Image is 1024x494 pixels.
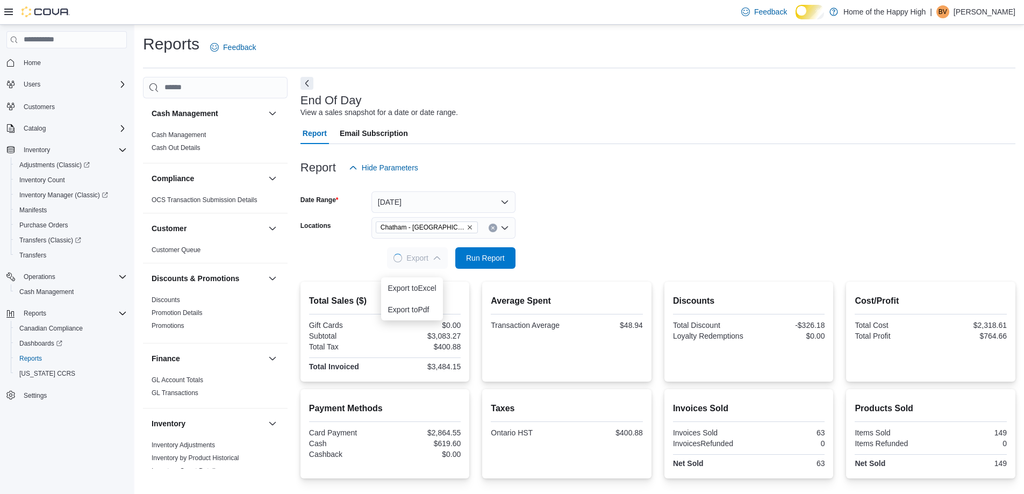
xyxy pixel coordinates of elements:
[855,321,928,330] div: Total Cost
[11,188,131,203] a: Inventory Manager (Classic)
[2,388,131,403] button: Settings
[15,285,78,298] a: Cash Management
[345,157,423,178] button: Hide Parameters
[309,450,383,459] div: Cashback
[751,332,825,340] div: $0.00
[266,272,279,285] button: Discounts & Promotions
[15,367,127,380] span: Washington CCRS
[362,162,418,173] span: Hide Parameters
[15,174,127,187] span: Inventory Count
[143,374,288,408] div: Finance
[152,296,180,304] span: Discounts
[19,144,127,156] span: Inventory
[152,467,219,475] span: Inventory Count Details
[933,332,1007,340] div: $764.66
[393,247,441,269] span: Export
[152,321,184,330] span: Promotions
[15,189,112,202] a: Inventory Manager (Classic)
[19,99,127,113] span: Customers
[300,107,458,118] div: View a sales snapshot for a date or date range.
[19,122,127,135] span: Catalog
[11,366,131,381] button: [US_STATE] CCRS
[152,418,185,429] h3: Inventory
[152,144,200,152] span: Cash Out Details
[466,253,505,263] span: Run Report
[11,351,131,366] button: Reports
[796,5,824,19] input: Dark Mode
[19,339,62,348] span: Dashboards
[19,221,68,230] span: Purchase Orders
[15,249,51,262] a: Transfers
[15,159,94,171] a: Adjustments (Classic)
[143,33,199,55] h1: Reports
[24,80,40,89] span: Users
[2,121,131,136] button: Catalog
[500,224,509,232] button: Open list of options
[19,122,50,135] button: Catalog
[855,332,928,340] div: Total Profit
[309,362,359,371] strong: Total Invoiced
[152,144,200,152] a: Cash Out Details
[855,428,928,437] div: Items Sold
[673,402,825,415] h2: Invoices Sold
[19,389,51,402] a: Settings
[152,309,203,317] a: Promotion Details
[152,441,215,449] a: Inventory Adjustments
[387,247,447,269] button: LoadingExport
[491,402,643,415] h2: Taxes
[467,224,473,231] button: Remove Chatham - St. Clair Street - Fire & Flower from selection in this group
[855,459,885,468] strong: Net Sold
[19,78,127,91] span: Users
[19,270,60,283] button: Operations
[15,285,127,298] span: Cash Management
[19,78,45,91] button: Users
[673,459,704,468] strong: Net Sold
[19,56,45,69] a: Home
[143,293,288,343] div: Discounts & Promotions
[152,322,184,330] a: Promotions
[933,428,1007,437] div: 149
[309,321,383,330] div: Gift Cards
[19,270,127,283] span: Operations
[751,439,825,448] div: 0
[152,389,198,397] span: GL Transactions
[19,161,90,169] span: Adjustments (Classic)
[11,233,131,248] a: Transfers (Classic)
[340,123,408,144] span: Email Subscription
[387,362,461,371] div: $3,484.15
[19,56,127,69] span: Home
[309,439,383,448] div: Cash
[309,428,383,437] div: Card Payment
[300,77,313,90] button: Next
[19,144,54,156] button: Inventory
[11,321,131,336] button: Canadian Compliance
[371,191,515,213] button: [DATE]
[19,369,75,378] span: [US_STATE] CCRS
[152,454,239,462] a: Inventory by Product Historical
[751,428,825,437] div: 63
[6,51,127,431] nav: Complex example
[381,222,464,233] span: Chatham - [GEOGRAPHIC_DATA] - Fire & Flower
[15,219,73,232] a: Purchase Orders
[491,295,643,307] h2: Average Spent
[387,450,461,459] div: $0.00
[152,131,206,139] span: Cash Management
[936,5,949,18] div: Benjamin Venning
[152,309,203,317] span: Promotion Details
[19,206,47,214] span: Manifests
[152,376,203,384] span: GL Account Totals
[19,101,59,113] a: Customers
[309,332,383,340] div: Subtotal
[19,288,74,296] span: Cash Management
[266,417,279,430] button: Inventory
[855,439,928,448] div: Items Refunded
[751,459,825,468] div: 63
[15,234,127,247] span: Transfers (Classic)
[266,352,279,365] button: Finance
[491,321,564,330] div: Transaction Average
[843,5,926,18] p: Home of the Happy High
[933,459,1007,468] div: 149
[933,321,1007,330] div: $2,318.61
[2,306,131,321] button: Reports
